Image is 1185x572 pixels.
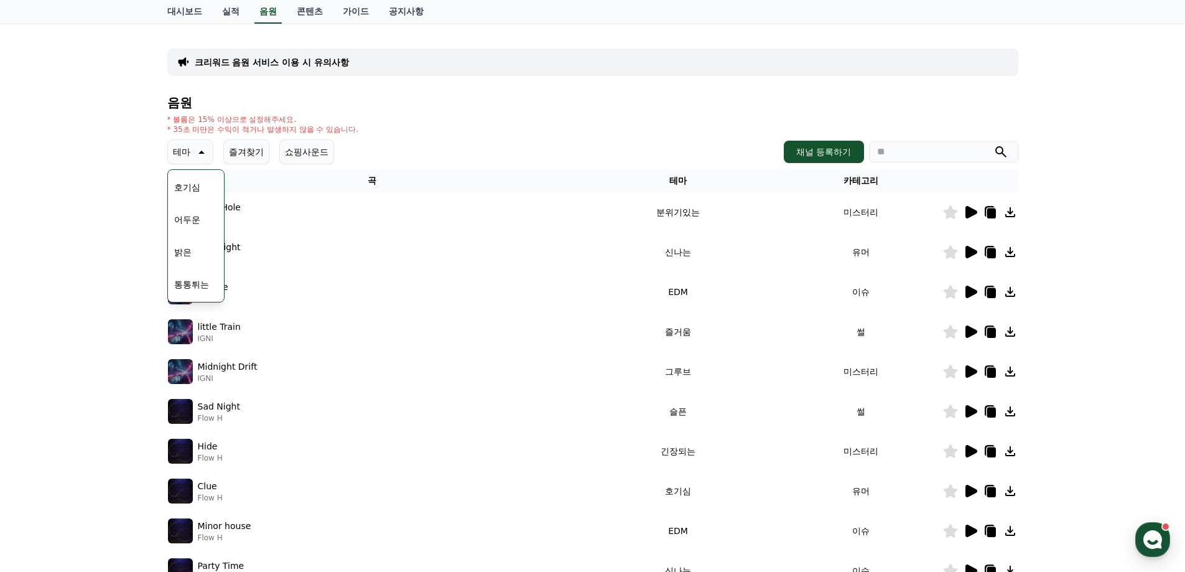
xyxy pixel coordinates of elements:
[779,352,942,391] td: 미스터리
[577,312,779,352] td: 즐거움
[779,391,942,431] td: 썰
[577,391,779,431] td: 슬픈
[577,431,779,471] td: 긴장되는
[167,124,359,134] p: * 35초 미만은 수익이 적거나 발생하지 않을 수 있습니다.
[198,453,223,463] p: Flow H
[169,238,197,266] button: 밝은
[173,143,190,161] p: 테마
[198,480,217,493] p: Clue
[169,174,205,201] button: 호기심
[198,373,258,383] p: IGNI
[4,395,82,426] a: 홈
[198,413,240,423] p: Flow H
[779,431,942,471] td: 미스터리
[198,400,240,413] p: Sad Night
[168,359,193,384] img: music
[779,192,942,232] td: 미스터리
[784,141,863,163] button: 채널 등록하기
[114,414,129,424] span: 대화
[223,139,269,164] button: 즐겨찾기
[168,518,193,543] img: music
[167,169,577,192] th: 곡
[779,312,942,352] td: 썰
[577,272,779,312] td: EDM
[577,169,779,192] th: 테마
[169,206,205,233] button: 어두운
[198,533,251,543] p: Flow H
[577,471,779,511] td: 호기심
[192,413,207,423] span: 설정
[168,399,193,424] img: music
[198,440,218,453] p: Hide
[577,232,779,272] td: 신나는
[167,139,213,164] button: 테마
[779,232,942,272] td: 유머
[198,241,241,254] p: Moonlight
[198,334,241,344] p: IGNI
[160,395,239,426] a: 설정
[168,319,193,344] img: music
[39,413,47,423] span: 홈
[279,139,334,164] button: 쇼핑사운드
[198,493,223,503] p: Flow H
[577,192,779,232] td: 분위기있는
[168,479,193,504] img: music
[779,169,942,192] th: 카테고리
[168,439,193,464] img: music
[195,56,349,68] a: 크리워드 음원 서비스 이용 시 유의사항
[198,321,241,334] p: little Train
[779,511,942,551] td: 이슈
[167,96,1018,110] h4: 음원
[577,511,779,551] td: EDM
[779,471,942,511] td: 유머
[167,115,359,124] p: * 볼륨은 15% 이상으로 설정해주세요.
[198,360,258,373] p: Midnight Drift
[577,352,779,391] td: 그루브
[169,271,214,298] button: 통통튀는
[82,395,160,426] a: 대화
[779,272,942,312] td: 이슈
[198,520,251,533] p: Minor house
